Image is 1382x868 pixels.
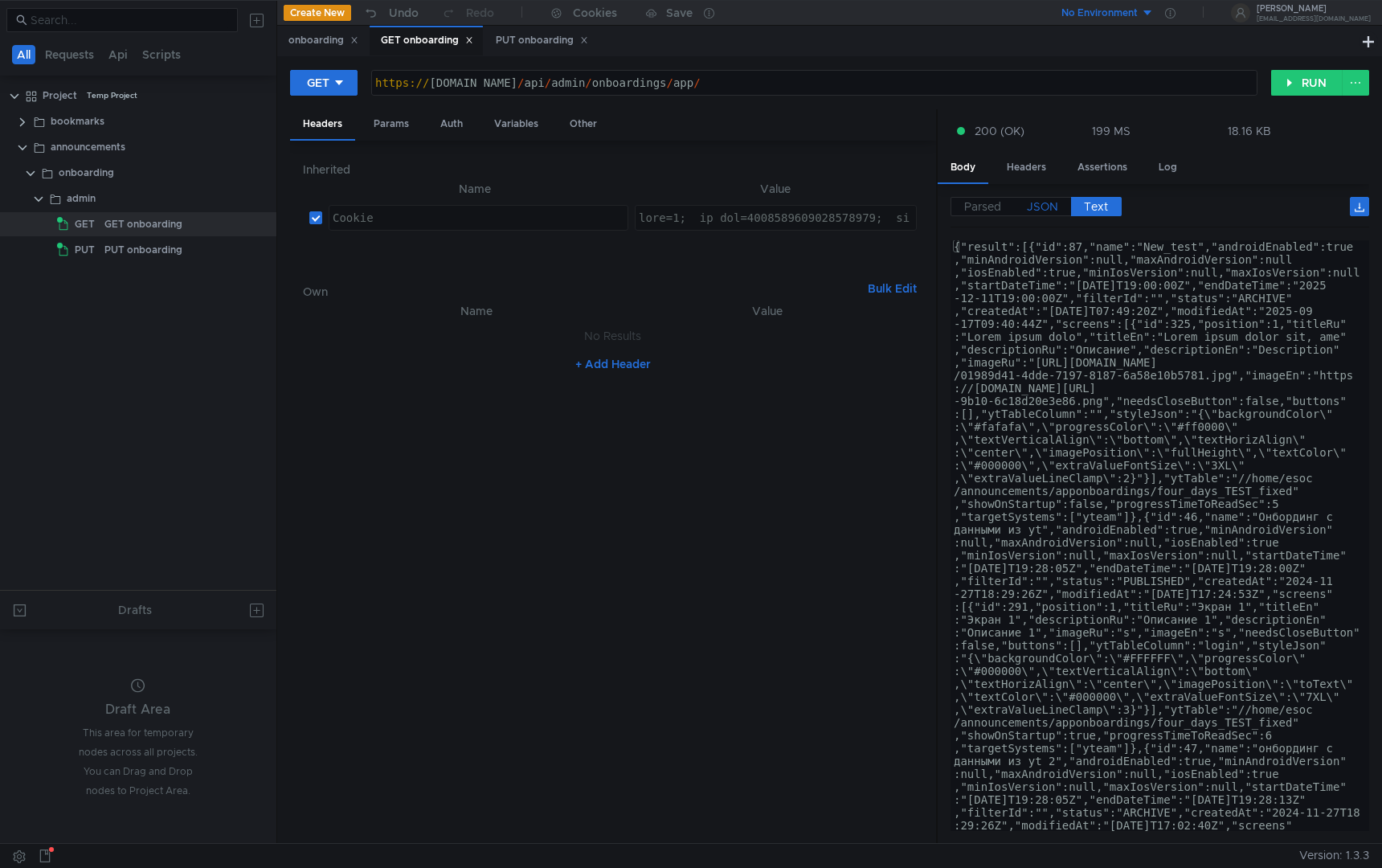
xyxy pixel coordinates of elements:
div: PUT onboarding [496,32,588,49]
div: Other [557,109,610,139]
span: GET [75,212,95,236]
button: Scripts [137,45,186,64]
div: bookmarks [51,109,104,133]
span: Text [1084,199,1108,214]
div: Drafts [118,600,152,620]
th: Value [628,179,923,199]
div: Project [43,84,77,108]
span: Parsed [964,199,1001,214]
div: Cookies [573,3,617,23]
div: announcements [51,135,125,159]
button: RUN [1271,70,1343,96]
div: No Environment [1061,6,1138,21]
div: Log [1146,153,1190,182]
span: Version: 1.3.3 [1299,844,1369,867]
div: GET onboarding [104,212,182,236]
div: Params [361,109,422,139]
button: Bulk Edit [861,279,923,298]
div: onboarding [288,32,358,49]
div: PUT onboarding [104,238,182,262]
span: PUT [75,238,95,262]
div: [PERSON_NAME] [1257,5,1371,13]
nz-embed-empty: No Results [584,329,641,343]
div: Body [938,153,988,184]
div: Auth [427,109,476,139]
input: Search... [31,11,228,29]
div: [EMAIL_ADDRESS][DOMAIN_NAME] [1257,16,1371,22]
div: GET onboarding [381,32,473,49]
h6: Inherited [303,160,923,179]
h6: Own [303,282,861,301]
button: Api [104,45,133,64]
button: GET [290,70,358,96]
button: Undo [351,1,430,25]
div: Assertions [1065,153,1140,182]
button: All [12,45,35,64]
span: JSON [1027,199,1058,214]
th: Name [329,301,625,321]
div: 18.16 KB [1228,124,1271,138]
div: Headers [290,109,355,141]
div: Redo [466,3,494,23]
button: Requests [40,45,99,64]
div: 199 MS [1092,124,1131,138]
button: + Add Header [569,354,657,374]
th: Name [322,179,628,199]
div: GET [307,74,329,92]
div: Variables [481,109,551,139]
div: Save [666,7,693,18]
span: 200 (OK) [975,122,1024,140]
div: Undo [389,3,419,23]
div: Headers [994,153,1059,182]
div: admin [67,186,96,211]
div: Temp Project [87,84,137,108]
button: Create New [284,5,351,21]
th: Value [624,301,910,321]
button: Redo [430,1,505,25]
div: onboarding [59,161,114,185]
